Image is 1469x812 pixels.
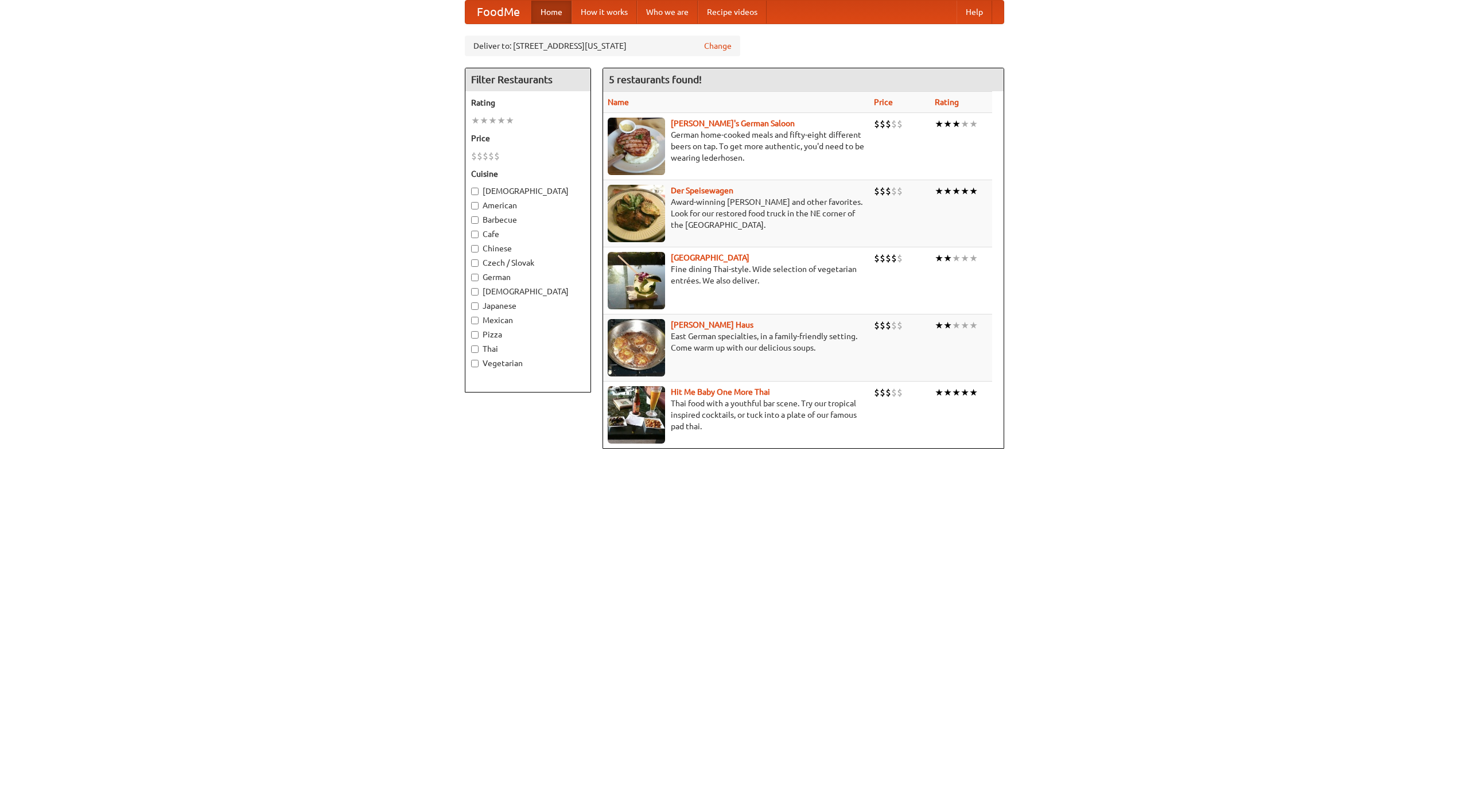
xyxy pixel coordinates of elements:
li: $ [874,252,880,265]
ng-pluralize: 5 restaurants found! [609,74,702,85]
label: Japanese [471,300,585,312]
li: $ [897,185,903,197]
a: Home [531,1,572,24]
input: Cafe [471,231,479,238]
li: ★ [969,319,978,332]
a: [PERSON_NAME]'s German Saloon [671,119,795,128]
li: ★ [506,114,514,127]
li: $ [891,118,897,130]
li: ★ [961,319,969,332]
li: $ [494,150,500,162]
a: Recipe videos [698,1,767,24]
li: ★ [969,252,978,265]
li: $ [874,185,880,197]
li: ★ [480,114,488,127]
label: American [471,200,585,211]
label: Thai [471,343,585,355]
li: ★ [943,319,952,332]
img: speisewagen.jpg [608,185,665,242]
li: $ [874,319,880,332]
li: $ [897,319,903,332]
li: ★ [952,185,961,197]
li: ★ [935,185,943,197]
li: $ [891,252,897,265]
img: babythai.jpg [608,386,665,444]
li: ★ [952,386,961,399]
a: How it works [572,1,637,24]
li: $ [891,386,897,399]
li: ★ [961,252,969,265]
p: Thai food with a youthful bar scene. Try our tropical inspired cocktails, or tuck into a plate of... [608,398,865,432]
li: ★ [488,114,497,127]
li: $ [897,252,903,265]
li: ★ [943,386,952,399]
li: ★ [935,118,943,130]
a: [PERSON_NAME] Haus [671,320,753,329]
label: Barbecue [471,214,585,226]
li: ★ [952,118,961,130]
label: [DEMOGRAPHIC_DATA] [471,185,585,197]
a: Rating [935,98,959,107]
li: $ [880,252,885,265]
input: German [471,274,479,281]
li: $ [885,118,891,130]
li: ★ [961,118,969,130]
li: $ [483,150,488,162]
input: Czech / Slovak [471,259,479,267]
img: kohlhaus.jpg [608,319,665,376]
input: Thai [471,345,479,353]
li: $ [874,386,880,399]
input: Vegetarian [471,360,479,367]
a: Change [704,40,732,52]
li: ★ [961,185,969,197]
li: $ [880,118,885,130]
li: ★ [471,114,480,127]
input: American [471,202,479,209]
a: FoodMe [465,1,531,24]
li: ★ [935,386,943,399]
a: Name [608,98,629,107]
p: German home-cooked meals and fifty-eight different beers on tap. To get more authentic, you'd nee... [608,129,865,164]
label: Chinese [471,243,585,254]
li: ★ [952,319,961,332]
li: $ [488,150,494,162]
input: Chinese [471,245,479,252]
li: ★ [935,252,943,265]
li: $ [885,185,891,197]
li: $ [897,386,903,399]
li: $ [874,118,880,130]
li: ★ [943,252,952,265]
input: Mexican [471,317,479,324]
label: German [471,271,585,283]
p: Fine dining Thai-style. Wide selection of vegetarian entrées. We also deliver. [608,263,865,286]
div: Deliver to: [STREET_ADDRESS][US_STATE] [465,36,740,56]
h5: Cuisine [471,168,585,180]
li: $ [880,319,885,332]
input: [DEMOGRAPHIC_DATA] [471,188,479,195]
a: Der Speisewagen [671,186,733,195]
li: ★ [969,118,978,130]
li: $ [885,386,891,399]
li: ★ [943,118,952,130]
a: Who we are [637,1,698,24]
h4: Filter Restaurants [465,68,590,91]
a: [GEOGRAPHIC_DATA] [671,253,749,262]
input: Barbecue [471,216,479,224]
label: Vegetarian [471,358,585,369]
li: ★ [935,319,943,332]
li: $ [885,252,891,265]
img: satay.jpg [608,252,665,309]
label: Pizza [471,329,585,340]
li: $ [880,386,885,399]
input: Japanese [471,302,479,310]
img: esthers.jpg [608,118,665,175]
label: Mexican [471,314,585,326]
p: East German specialties, in a family-friendly setting. Come warm up with our delicious soups. [608,331,865,353]
li: $ [891,185,897,197]
a: Hit Me Baby One More Thai [671,387,770,397]
li: $ [897,118,903,130]
li: ★ [497,114,506,127]
input: [DEMOGRAPHIC_DATA] [471,288,479,296]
